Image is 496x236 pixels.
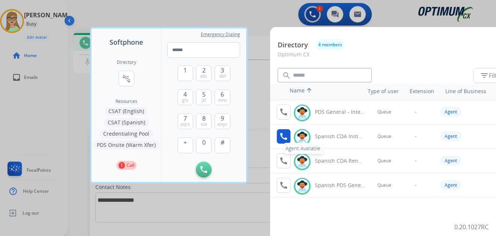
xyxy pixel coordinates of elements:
span: 6 [221,90,224,99]
th: Extension [406,84,438,99]
span: Queue [377,109,391,115]
span: 1 [183,66,187,75]
span: Queue [377,158,391,164]
p: Directory [278,40,308,50]
button: Agent Available. [277,129,291,144]
mat-icon: connect_without_contact [122,74,131,83]
span: - [415,182,416,188]
th: Type of user [357,84,403,99]
span: 4 [183,90,187,99]
span: def [219,73,226,79]
div: Agent [440,131,461,141]
button: 4 members [316,39,345,50]
span: ghi [182,97,188,103]
span: 5 [202,90,206,99]
button: PDS Onsite (Warm Xfer) [93,141,159,150]
span: Emergency Dialing [201,32,240,38]
img: avatar [297,180,308,192]
div: Spanish CDA Renewal General - Internal [315,157,365,165]
button: 1Call [116,161,137,170]
p: 0.20.1027RC [454,222,488,231]
mat-icon: call [279,181,288,190]
button: 7pqrs [177,113,193,129]
button: 2abc [196,65,212,81]
span: 9 [221,114,224,123]
span: 3 [221,66,224,75]
span: Queue [377,133,391,139]
span: mno [218,97,227,103]
div: PDS General - Internal [315,108,365,116]
img: avatar [297,107,308,119]
span: Queue [377,182,391,188]
th: Name [286,83,353,100]
span: + [183,138,187,147]
span: 7 [183,114,187,123]
button: # [215,138,230,153]
button: 1 [177,65,193,81]
button: CSAT (Spanish) [104,118,149,127]
mat-icon: filter_list [480,71,489,80]
span: # [221,138,224,147]
span: - [415,133,416,139]
p: 1 [119,162,125,169]
span: Resources [116,98,137,104]
button: CSAT (English) [105,107,148,116]
span: wxyz [217,121,227,127]
p: Call [126,162,134,169]
button: Credentialing Pool [99,129,153,138]
button: 3def [215,65,230,81]
img: call-button [200,166,207,173]
span: Softphone [110,37,143,47]
mat-icon: arrow_upward [305,87,314,96]
span: pqrs [180,121,190,127]
h2: Directory [117,59,136,65]
mat-icon: call [279,132,288,141]
button: 6mno [215,89,230,105]
mat-icon: call [279,107,288,116]
div: Spanish CDA Initial General - Internal [315,133,365,140]
span: 2 [202,66,206,75]
button: + [177,138,193,153]
span: 0 [202,138,206,147]
button: 5jkl [196,89,212,105]
span: 8 [202,114,206,123]
span: tuv [201,121,207,127]
div: Agent [440,156,461,166]
img: avatar [297,132,308,143]
button: 8tuv [196,113,212,129]
div: Agent Available. [284,143,323,154]
span: - [415,109,416,115]
span: abc [200,73,207,79]
button: 0 [196,138,212,153]
div: Agent [440,180,461,190]
mat-icon: search [282,71,291,80]
button: 4ghi [177,89,193,105]
button: 9wxyz [215,113,230,129]
div: Agent [440,107,461,117]
span: - [415,158,416,164]
span: jkl [201,97,206,103]
div: Spanish PDS General - Internal [315,182,365,189]
mat-icon: call [279,156,288,165]
img: avatar [297,156,308,168]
